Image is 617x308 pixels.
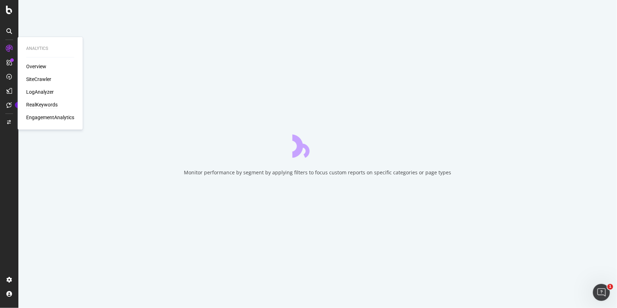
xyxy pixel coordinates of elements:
span: 1 [607,284,613,290]
a: EngagementAnalytics [26,114,74,121]
a: Overview [26,63,46,70]
div: animation [292,132,343,158]
iframe: Intercom live chat [593,284,610,301]
a: LogAnalyzer [26,89,54,96]
a: RealKeywords [26,101,58,109]
div: Tooltip anchor [15,102,21,108]
div: Monitor performance by segment by applying filters to focus custom reports on specific categories... [184,169,452,176]
a: SiteCrawler [26,76,51,83]
div: Analytics [26,46,74,52]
